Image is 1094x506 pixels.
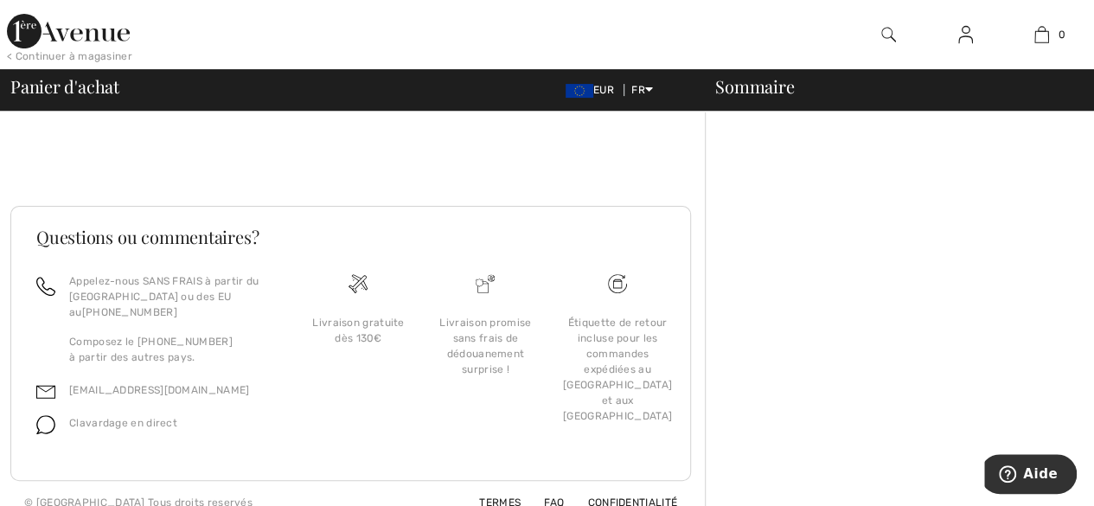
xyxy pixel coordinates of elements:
a: 0 [1004,24,1079,45]
img: email [36,382,55,401]
div: Sommaire [694,78,1084,95]
img: call [36,277,55,296]
img: Mes infos [958,24,973,45]
span: Clavardage en direct [69,417,177,429]
a: Se connecter [944,24,987,46]
span: EUR [566,84,621,96]
div: Livraison promise sans frais de dédouanement surprise ! [436,315,535,377]
p: Composez le [PHONE_NUMBER] à partir des autres pays. [69,334,274,365]
img: Mon panier [1034,24,1049,45]
span: FR [631,84,653,96]
img: Livraison promise sans frais de dédouanement surprise&nbsp;! [476,274,495,293]
a: [PHONE_NUMBER] [82,306,177,318]
div: Étiquette de retour incluse pour les commandes expédiées au [GEOGRAPHIC_DATA] et aux [GEOGRAPHIC_... [563,315,672,424]
img: Euro [566,84,593,98]
span: Panier d'achat [10,78,119,95]
div: < Continuer à magasiner [7,48,132,64]
iframe: Ouvre un widget dans lequel vous pouvez trouver plus d’informations [984,454,1077,497]
img: Livraison gratuite dès 130&#8364; [608,274,627,293]
div: Livraison gratuite dès 130€ [309,315,408,346]
a: [EMAIL_ADDRESS][DOMAIN_NAME] [69,384,249,396]
img: Livraison gratuite dès 130&#8364; [349,274,368,293]
img: chat [36,415,55,434]
span: 0 [1058,27,1065,42]
img: recherche [881,24,896,45]
h3: Questions ou commentaires? [36,228,665,246]
img: 1ère Avenue [7,14,130,48]
p: Appelez-nous SANS FRAIS à partir du [GEOGRAPHIC_DATA] ou des EU au [69,273,274,320]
